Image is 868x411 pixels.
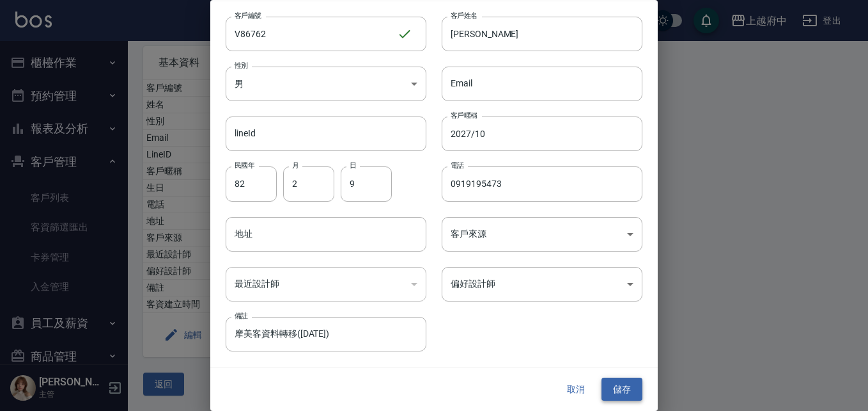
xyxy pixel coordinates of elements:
div: 男 [226,67,426,101]
button: 儲存 [601,378,642,401]
label: 備註 [235,311,248,321]
label: 月 [292,161,298,170]
label: 性別 [235,61,248,70]
label: 日 [350,161,356,170]
button: 取消 [555,378,596,401]
label: 民國年 [235,161,254,170]
label: 客戶姓名 [451,11,477,20]
label: 電話 [451,161,464,170]
label: 客戶暱稱 [451,111,477,120]
label: 客戶編號 [235,11,261,20]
